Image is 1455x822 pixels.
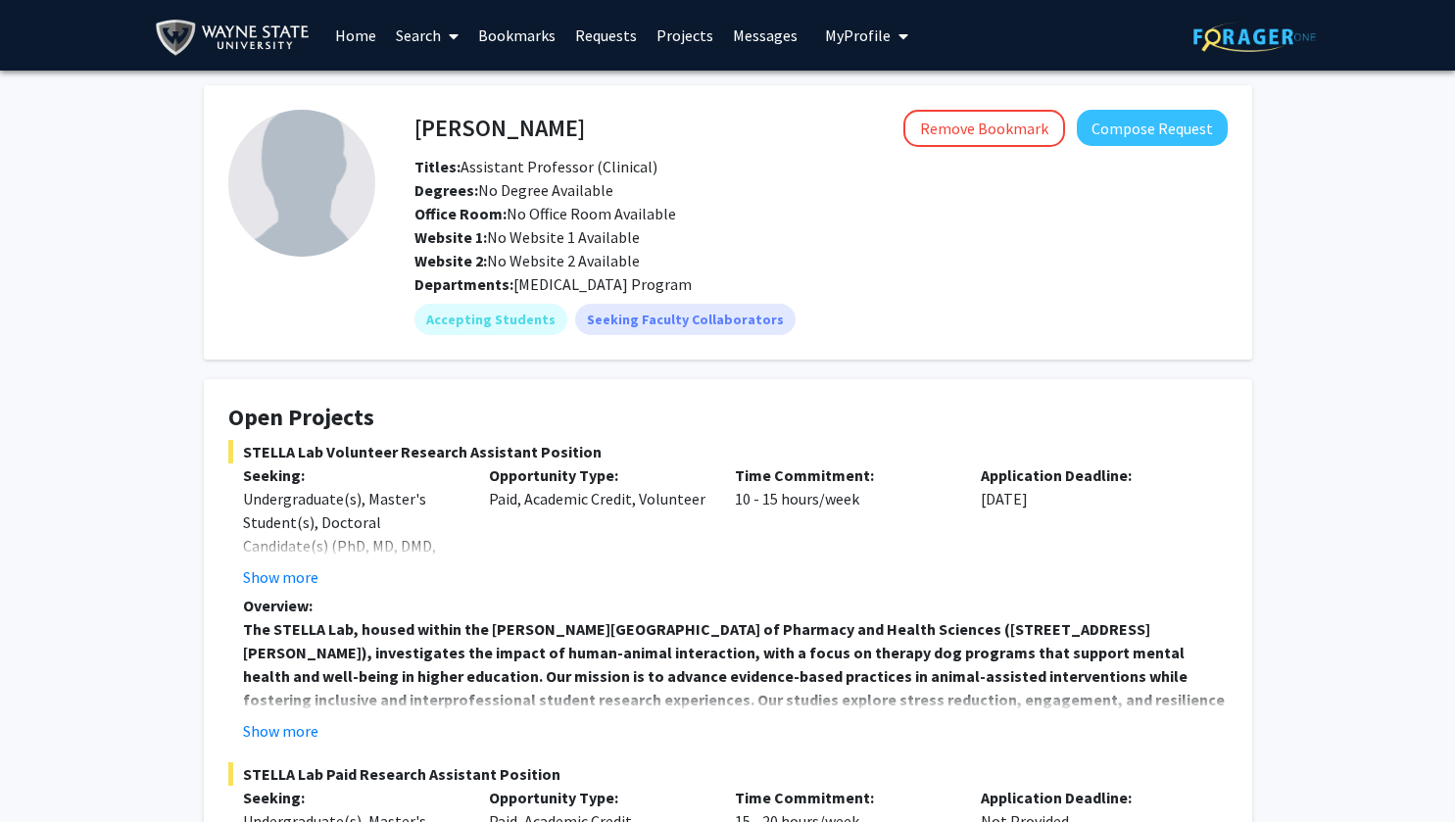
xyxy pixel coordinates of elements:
[1193,22,1316,52] img: ForagerOne Logo
[414,274,513,294] b: Departments:
[414,110,585,146] h4: [PERSON_NAME]
[243,596,313,615] strong: Overview:
[228,440,1228,463] span: STELLA Lab Volunteer Research Assistant Position
[647,1,723,70] a: Projects
[243,487,460,604] div: Undergraduate(s), Master's Student(s), Doctoral Candidate(s) (PhD, MD, DMD, PharmD, etc.), Postdo...
[575,304,796,335] mat-chip: Seeking Faculty Collaborators
[228,110,375,257] img: Profile Picture
[723,1,807,70] a: Messages
[414,227,640,247] span: No Website 1 Available
[489,786,705,809] p: Opportunity Type:
[414,251,487,270] b: Website 2:
[414,180,613,200] span: No Degree Available
[513,274,692,294] span: [MEDICAL_DATA] Program
[243,719,318,743] button: Show more
[735,786,951,809] p: Time Commitment:
[414,204,676,223] span: No Office Room Available
[414,157,657,176] span: Assistant Professor (Clinical)
[243,463,460,487] p: Seeking:
[966,463,1212,589] div: [DATE]
[565,1,647,70] a: Requests
[414,304,567,335] mat-chip: Accepting Students
[155,16,318,60] img: Wayne State University Logo
[414,251,640,270] span: No Website 2 Available
[414,180,478,200] b: Degrees:
[903,110,1065,147] button: Remove Bookmark
[243,786,460,809] p: Seeking:
[243,565,318,589] button: Show more
[825,25,891,45] span: My Profile
[981,463,1197,487] p: Application Deadline:
[468,1,565,70] a: Bookmarks
[720,463,966,589] div: 10 - 15 hours/week
[735,463,951,487] p: Time Commitment:
[325,1,386,70] a: Home
[1077,110,1228,146] button: Compose Request to Christine Kivlen
[1372,734,1440,807] iframe: Chat
[243,619,1225,756] strong: The STELLA Lab, housed within the [PERSON_NAME][GEOGRAPHIC_DATA] of Pharmacy and Health Sciences ...
[386,1,468,70] a: Search
[228,762,1228,786] span: STELLA Lab Paid Research Assistant Position
[414,157,461,176] b: Titles:
[228,404,1228,432] h4: Open Projects
[414,227,487,247] b: Website 1:
[981,786,1197,809] p: Application Deadline:
[474,463,720,589] div: Paid, Academic Credit, Volunteer
[489,463,705,487] p: Opportunity Type:
[414,204,507,223] b: Office Room:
